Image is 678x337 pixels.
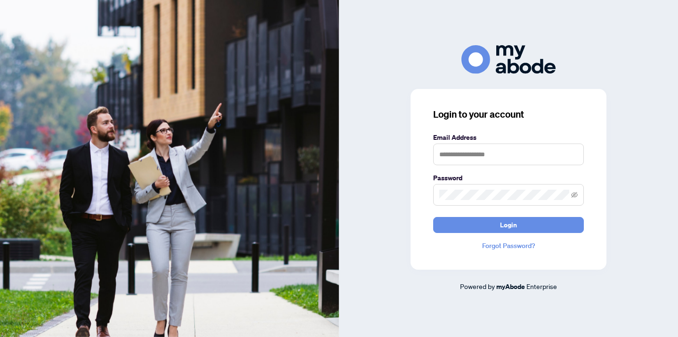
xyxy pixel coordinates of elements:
a: Forgot Password? [433,241,584,251]
span: Powered by [460,282,495,290]
span: eye-invisible [571,192,578,198]
span: Enterprise [526,282,557,290]
a: myAbode [496,281,525,292]
label: Password [433,173,584,183]
span: Login [500,217,517,233]
button: Login [433,217,584,233]
h3: Login to your account [433,108,584,121]
img: ma-logo [461,45,556,74]
label: Email Address [433,132,584,143]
